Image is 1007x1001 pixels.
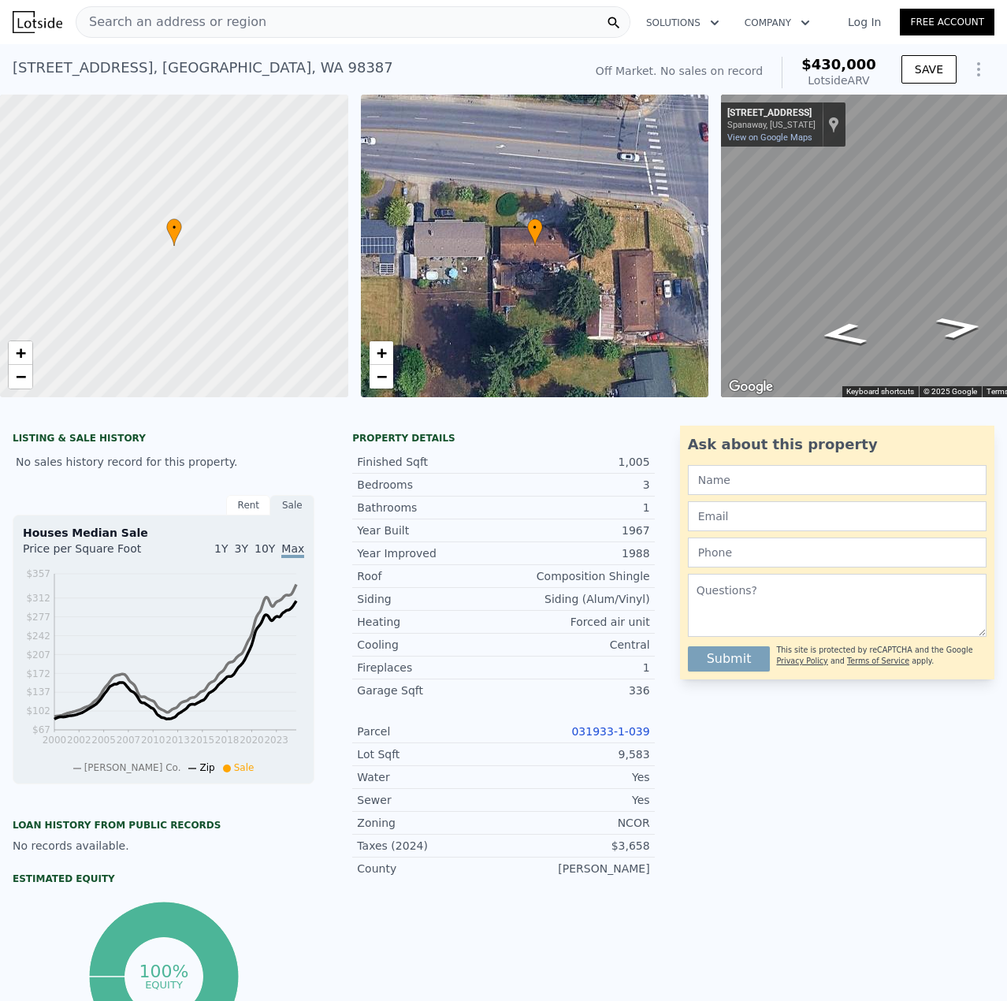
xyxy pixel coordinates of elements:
div: Sale [270,495,314,515]
div: [STREET_ADDRESS] [727,107,816,120]
tspan: $277 [26,612,50,623]
div: [STREET_ADDRESS] , [GEOGRAPHIC_DATA] , WA 98387 [13,57,393,79]
div: Rent [226,495,270,515]
div: Off Market. No sales on record [596,63,763,79]
a: Zoom in [370,341,393,365]
span: © 2025 Google [923,387,977,396]
div: Property details [352,432,654,445]
tspan: $137 [26,687,50,698]
div: No records available. [13,838,314,854]
div: No sales history record for this property. [13,448,314,476]
div: Forced air unit [504,614,650,630]
div: 3 [504,477,650,493]
button: SAVE [901,55,957,84]
div: Garage Sqft [357,683,504,698]
img: Google [725,377,777,397]
button: Company [732,9,823,37]
tspan: $312 [26,593,50,604]
tspan: 2000 [43,735,67,746]
div: Houses Median Sale [23,525,304,541]
input: Name [688,465,987,495]
span: Max [281,542,304,558]
span: • [527,221,543,235]
div: • [527,218,543,246]
a: Terms of Service [847,657,909,665]
span: [PERSON_NAME] Co. [84,762,181,773]
span: + [16,343,26,363]
div: County [357,861,504,876]
div: Estimated Equity [13,873,314,885]
div: Year Built [357,523,504,538]
div: Taxes (2024) [357,838,504,854]
div: [PERSON_NAME] [504,861,650,876]
div: NCOR [504,815,650,831]
span: Zip [199,762,214,773]
span: 3Y [235,542,248,555]
div: Zoning [357,815,504,831]
tspan: 2007 [117,735,141,746]
tspan: $102 [26,705,50,716]
div: Finished Sqft [357,454,504,470]
div: Parcel [357,724,504,739]
div: Bedrooms [357,477,504,493]
div: Yes [504,792,650,808]
span: $430,000 [801,56,876,73]
div: 336 [504,683,650,698]
div: Roof [357,568,504,584]
div: Price per Square Foot [23,541,164,566]
a: Zoom in [9,341,32,365]
button: Submit [688,646,771,672]
div: Year Improved [357,545,504,561]
div: 9,583 [504,746,650,762]
div: Central [504,637,650,653]
span: Search an address or region [76,13,266,32]
div: LISTING & SALE HISTORY [13,432,314,448]
div: Spanaway, [US_STATE] [727,120,816,130]
div: Cooling [357,637,504,653]
a: 031933-1-039 [571,725,649,738]
div: Lot Sqft [357,746,504,762]
div: 1 [504,660,650,675]
button: Solutions [634,9,732,37]
img: Lotside [13,11,62,33]
button: Show Options [963,54,994,85]
a: Zoom out [370,365,393,389]
div: Siding [357,591,504,607]
tspan: 2002 [67,735,91,746]
path: Go East, 176th St E [800,318,886,352]
a: View on Google Maps [727,132,812,143]
div: 1 [504,500,650,515]
div: Lotside ARV [801,73,876,88]
div: Composition Shingle [504,568,650,584]
tspan: 100% [139,962,188,981]
div: $3,658 [504,838,650,854]
a: Show location on map [828,116,839,133]
button: Keyboard shortcuts [846,386,914,397]
div: Fireplaces [357,660,504,675]
tspan: 2015 [191,735,215,746]
div: This site is protected by reCAPTCHA and the Google and apply. [776,640,987,672]
span: • [166,221,182,235]
div: 1967 [504,523,650,538]
tspan: 2005 [91,735,116,746]
span: 1Y [214,542,228,555]
tspan: 2013 [165,735,190,746]
input: Email [688,501,987,531]
tspan: $172 [26,668,50,679]
div: Water [357,769,504,785]
div: 1988 [504,545,650,561]
span: − [376,367,386,386]
tspan: 2023 [264,735,288,746]
div: Ask about this property [688,434,987,456]
tspan: equity [145,978,183,990]
tspan: $357 [26,568,50,579]
tspan: 2010 [141,735,165,746]
span: + [376,343,386,363]
a: Log In [829,14,900,30]
path: Go West, 176th St E [916,311,1003,344]
div: 1,005 [504,454,650,470]
tspan: $207 [26,649,50,661]
tspan: 2020 [240,735,264,746]
tspan: $67 [32,724,50,735]
div: Siding (Alum/Vinyl) [504,591,650,607]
